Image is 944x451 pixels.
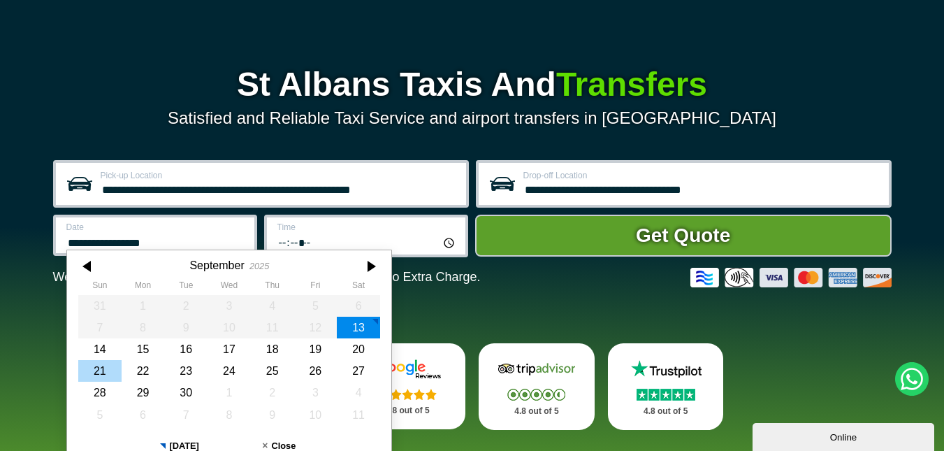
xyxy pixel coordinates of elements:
[494,403,579,420] p: 4.8 out of 5
[337,404,380,426] div: 11 October 2025
[475,215,892,257] button: Get Quote
[78,360,122,382] div: 21 September 2025
[53,108,892,128] p: Satisfied and Reliable Taxi Service and airport transfers in [GEOGRAPHIC_DATA]
[293,338,337,360] div: 19 September 2025
[208,404,251,426] div: 08 October 2025
[78,317,122,338] div: 07 September 2025
[250,338,293,360] div: 18 September 2025
[337,338,380,360] div: 20 September 2025
[624,359,708,380] img: Trustpilot
[208,280,251,294] th: Wednesday
[250,360,293,382] div: 25 September 2025
[249,261,268,271] div: 2025
[479,343,595,430] a: Tripadvisor Stars 4.8 out of 5
[349,343,465,429] a: Google Stars 4.8 out of 5
[608,343,724,430] a: Trustpilot Stars 4.8 out of 5
[277,223,457,231] label: Time
[121,280,164,294] th: Monday
[78,295,122,317] div: 31 August 2025
[164,360,208,382] div: 23 September 2025
[320,270,480,284] span: The Car at No Extra Charge.
[250,404,293,426] div: 09 October 2025
[101,171,458,180] label: Pick-up Location
[121,295,164,317] div: 01 September 2025
[293,404,337,426] div: 10 October 2025
[293,360,337,382] div: 26 September 2025
[78,404,122,426] div: 05 October 2025
[208,360,251,382] div: 24 September 2025
[53,68,892,101] h1: St Albans Taxis And
[208,317,251,338] div: 10 September 2025
[164,295,208,317] div: 02 September 2025
[637,389,695,401] img: Stars
[365,402,450,420] p: 4.8 out of 5
[164,382,208,403] div: 30 September 2025
[78,338,122,360] div: 14 September 2025
[53,270,481,285] p: We Now Accept Card & Contactless Payment In
[623,403,709,420] p: 4.8 out of 5
[337,382,380,403] div: 04 October 2025
[208,382,251,403] div: 01 October 2025
[78,280,122,294] th: Sunday
[164,404,208,426] div: 07 October 2025
[556,66,707,103] span: Transfers
[121,338,164,360] div: 15 September 2025
[121,382,164,403] div: 29 September 2025
[121,404,164,426] div: 06 October 2025
[293,382,337,403] div: 03 October 2025
[379,389,437,400] img: Stars
[66,223,246,231] label: Date
[250,295,293,317] div: 04 September 2025
[365,359,449,380] img: Google
[78,382,122,403] div: 28 September 2025
[507,389,565,401] img: Stars
[208,295,251,317] div: 03 September 2025
[121,317,164,338] div: 08 September 2025
[495,359,579,380] img: Tripadvisor
[250,317,293,338] div: 11 September 2025
[337,280,380,294] th: Saturday
[753,420,937,451] iframe: chat widget
[293,317,337,338] div: 12 September 2025
[164,338,208,360] div: 16 September 2025
[189,259,244,272] div: September
[250,382,293,403] div: 02 October 2025
[164,280,208,294] th: Tuesday
[690,268,892,287] img: Credit And Debit Cards
[337,317,380,338] div: 13 September 2025
[337,360,380,382] div: 27 September 2025
[208,338,251,360] div: 17 September 2025
[337,295,380,317] div: 06 September 2025
[293,295,337,317] div: 05 September 2025
[523,171,880,180] label: Drop-off Location
[293,280,337,294] th: Friday
[250,280,293,294] th: Thursday
[164,317,208,338] div: 09 September 2025
[121,360,164,382] div: 22 September 2025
